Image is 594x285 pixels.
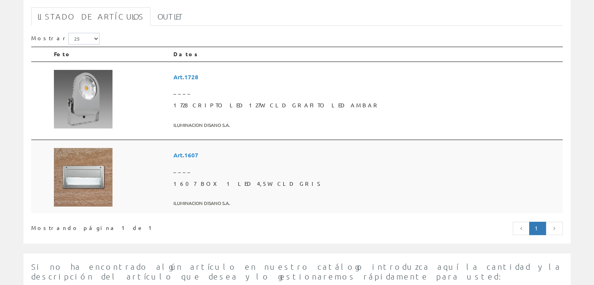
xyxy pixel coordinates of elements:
[31,262,561,281] span: Si no ha encontrado algún artículo en nuestro catálogo introduzca aquí la cantidad y la descripci...
[68,33,100,45] select: Mostrar
[173,119,560,132] span: ILUMINACION DISANO S.A.
[31,7,150,26] a: Listado de artículos
[51,47,170,62] th: Foto
[151,7,190,26] a: Outlet
[529,222,546,235] a: Página actual
[170,47,563,62] th: Datos
[31,221,246,232] div: Mostrando página 1 de 1
[54,70,112,128] img: Foto artículo 1728 CRIPTO LED 127W CLD GRAFITO LED AMBAR (150x150)
[173,98,560,112] span: 1728 CRIPTO LED 127W CLD GRAFITO LED AMBAR
[546,222,563,235] a: Página siguiente
[54,148,112,207] img: Foto artículo 1607 BOX 1 LED 4,5W CLD GRIS (150x150)
[31,33,100,45] label: Mostrar
[173,197,560,210] span: ILUMINACION DISANO S.A.
[173,84,560,98] span: ____
[173,70,560,84] span: Art.1728
[173,177,560,191] span: 1607 BOX 1 LED 4,5W CLD GRIS
[173,163,560,177] span: ____
[173,148,560,162] span: Art.1607
[513,222,530,235] a: Página anterior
